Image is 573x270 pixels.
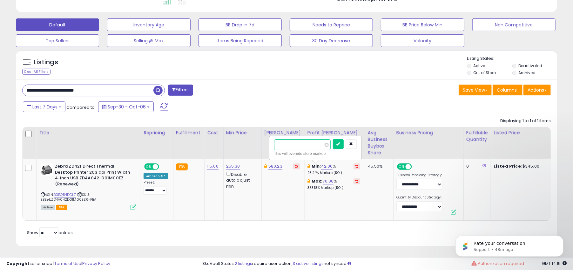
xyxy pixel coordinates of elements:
[56,205,67,210] span: FBA
[307,178,360,190] div: %
[199,18,282,31] button: BB Drop in 7d
[494,129,549,136] div: Listed Price
[494,163,522,169] b: Listed Price:
[226,171,257,189] div: Disable auto adjust min
[158,164,168,170] span: OFF
[497,87,517,93] span: Columns
[54,192,76,197] a: B0BQ54DDL7
[381,18,464,31] button: BB Price Below Min
[523,85,551,95] button: Actions
[396,195,442,200] label: Quantity Discount Strategy:
[355,165,358,168] i: Revert to store-level Min Markup
[307,179,310,183] i: This overrides the store level max markup for this listing
[16,18,99,31] button: Default
[293,260,324,267] a: 3 active listings
[235,260,252,267] a: 2 listings
[107,34,190,47] button: Selling @ Max
[168,85,193,96] button: Filters
[207,129,221,136] div: Cost
[16,34,99,47] button: Top Sellers
[41,192,96,202] span: | SKU: EBZebZD4A042D01M00EZR-FBA
[274,150,357,157] div: This will override store markup
[355,180,358,183] i: Revert to store-level Max Markup
[144,180,168,195] div: Preset:
[55,163,132,189] b: Zebra ZD421 Direct Thermal Desktop Printer 203 dpi Print Width 4-inch USB ZD4A042-D01M00EZ (Renewed)
[66,104,96,110] span: Compared to:
[207,163,219,170] a: 115.00
[500,118,551,124] div: Displaying 1 to 1 of 1 items
[396,129,461,136] div: Business Pricing
[264,129,302,136] div: [PERSON_NAME]
[323,178,334,184] a: 70.00
[307,186,360,190] p: 353.18% Markup (ROI)
[82,260,110,267] a: Privacy Policy
[202,261,567,267] div: SkuVault Status: require user action, not synced.
[22,69,51,75] div: Clear All Filters
[108,104,146,110] span: Sep-30 - Oct-06
[226,129,259,136] div: Min Price
[199,34,282,47] button: Items Being Repriced
[34,58,58,67] h5: Listings
[290,18,373,31] button: Needs to Reprice
[467,56,557,62] p: Listing States:
[474,70,497,75] label: Out of Stock
[321,163,333,170] a: 42.00
[466,163,486,169] div: 0
[446,222,573,267] iframe: Intercom notifications message
[307,163,360,175] div: %
[27,230,73,236] span: Show: entries
[307,164,310,168] i: This overrides the store level min markup for this listing
[268,163,282,170] a: 580.23
[226,163,240,170] a: 255.30
[6,261,110,267] div: seller snap | |
[518,70,536,75] label: Archived
[41,163,136,209] div: ASIN:
[98,101,154,112] button: Sep-30 - Oct-06
[398,164,406,170] span: ON
[54,260,81,267] a: Terms of Use
[145,164,153,170] span: ON
[459,85,492,95] button: Save View
[23,101,65,112] button: Last 7 Days
[6,260,30,267] strong: Copyright
[290,34,373,47] button: 30 Day Decrease
[312,178,323,184] b: Max:
[144,173,168,179] div: Amazon AI *
[41,205,55,210] span: All listings currently available for purchase on Amazon
[176,129,202,136] div: Fulfillment
[107,18,190,31] button: Inventory Age
[39,129,138,136] div: Title
[474,63,485,68] label: Active
[312,163,321,169] b: Min:
[144,129,171,136] div: Repricing
[518,63,542,68] label: Deactivated
[396,173,442,177] label: Business Repricing Strategy:
[307,129,362,143] div: Profit [PERSON_NAME] on Min/Max
[307,171,360,175] p: 93.24% Markup (ROI)
[368,129,391,156] div: Avg. Business Buybox Share
[411,164,421,170] span: OFF
[381,34,464,47] button: Velocity
[494,163,546,169] div: $345.00
[493,85,522,95] button: Columns
[368,163,389,169] div: 45.50%
[32,104,57,110] span: Last 7 Days
[472,18,556,31] button: Non Competitive
[41,163,53,176] img: 312fHFK36QL._SL40_.jpg
[176,163,188,170] small: FBA
[305,127,365,159] th: The percentage added to the cost of goods (COGS) that forms the calculator for Min & Max prices.
[466,129,488,143] div: Fulfillable Quantity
